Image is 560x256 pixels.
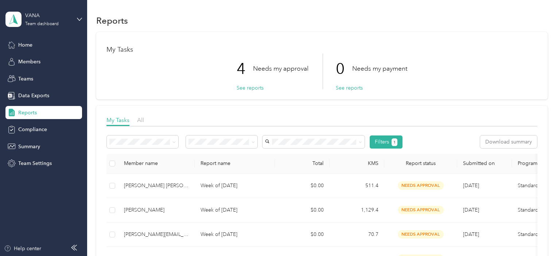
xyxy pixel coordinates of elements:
span: [DATE] [463,182,479,189]
h1: My Tasks [106,46,537,54]
span: Summary [18,143,40,150]
th: Submitted on [457,154,512,174]
div: [PERSON_NAME] [PERSON_NAME] [124,182,189,190]
p: Week of [DATE] [201,206,269,214]
button: See reports [237,84,264,92]
button: Download summary [480,135,537,148]
p: Needs my approval [253,64,308,73]
span: needs approval [398,206,444,214]
button: Filters1 [370,135,403,149]
div: Member name [124,160,189,166]
span: Reports [18,109,37,117]
div: [PERSON_NAME] [124,206,189,214]
div: KMS [335,160,378,166]
p: 4 [237,54,253,84]
button: 1 [392,138,398,146]
span: [DATE] [463,207,479,213]
p: Needs my payment [352,64,407,73]
span: My Tasks [106,117,129,123]
th: Report name [195,154,275,174]
span: All [137,117,144,123]
button: Help center [4,245,41,252]
th: Member name [118,154,195,174]
span: Home [18,41,32,49]
span: Teams [18,75,33,83]
td: 511.4 [330,174,384,198]
span: Report status [390,160,451,166]
span: needs approval [398,181,444,190]
td: $0.00 [275,198,330,222]
span: Members [18,58,40,66]
p: Week of [DATE] [201,182,269,190]
span: 1 [393,139,396,146]
p: Week of [DATE] [201,231,269,239]
span: [DATE] [463,231,479,237]
span: Data Exports [18,92,49,99]
td: 70.7 [330,222,384,247]
div: VANA [25,12,71,19]
button: See reports [336,84,363,92]
h1: Reports [96,17,128,24]
div: Total [281,160,324,166]
span: needs approval [398,230,444,239]
span: Team Settings [18,159,52,167]
div: Team dashboard [25,22,59,26]
div: [PERSON_NAME][EMAIL_ADDRESS][PERSON_NAME][DOMAIN_NAME] [124,231,189,239]
span: Compliance [18,126,47,133]
td: $0.00 [275,222,330,247]
td: 1,129.4 [330,198,384,222]
iframe: Everlance-gr Chat Button Frame [519,215,560,256]
td: $0.00 [275,174,330,198]
p: 0 [336,54,352,84]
